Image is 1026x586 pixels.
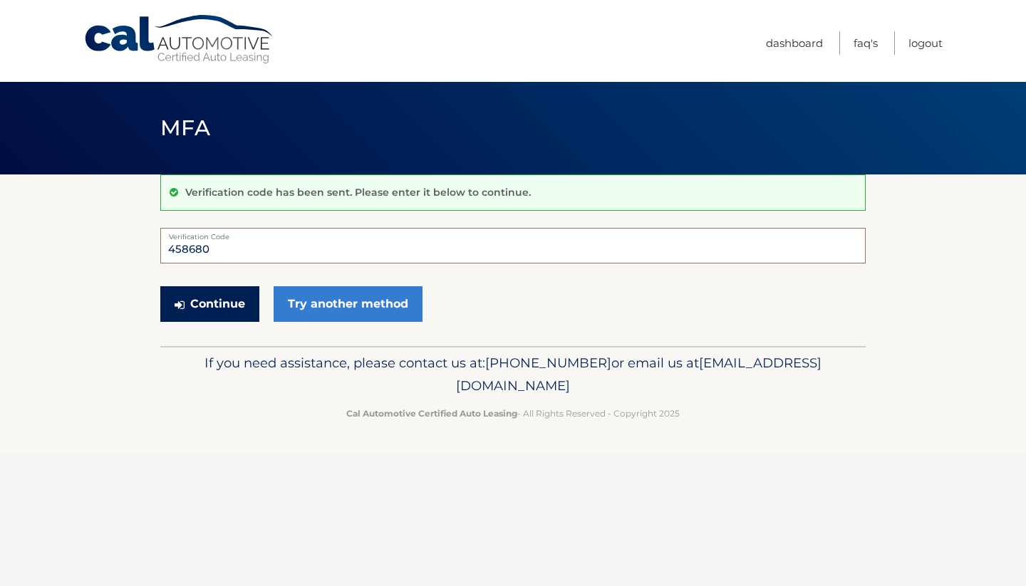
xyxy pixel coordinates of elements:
[170,406,856,421] p: - All Rights Reserved - Copyright 2025
[83,14,276,65] a: Cal Automotive
[160,228,866,239] label: Verification Code
[170,352,856,397] p: If you need assistance, please contact us at: or email us at
[456,355,822,394] span: [EMAIL_ADDRESS][DOMAIN_NAME]
[766,31,823,55] a: Dashboard
[160,115,210,141] span: MFA
[160,228,866,263] input: Verification Code
[485,355,611,371] span: [PHONE_NUMBER]
[160,286,259,322] button: Continue
[185,186,531,199] p: Verification code has been sent. Please enter it below to continue.
[854,31,878,55] a: FAQ's
[346,408,517,419] strong: Cal Automotive Certified Auto Leasing
[274,286,423,322] a: Try another method
[908,31,943,55] a: Logout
